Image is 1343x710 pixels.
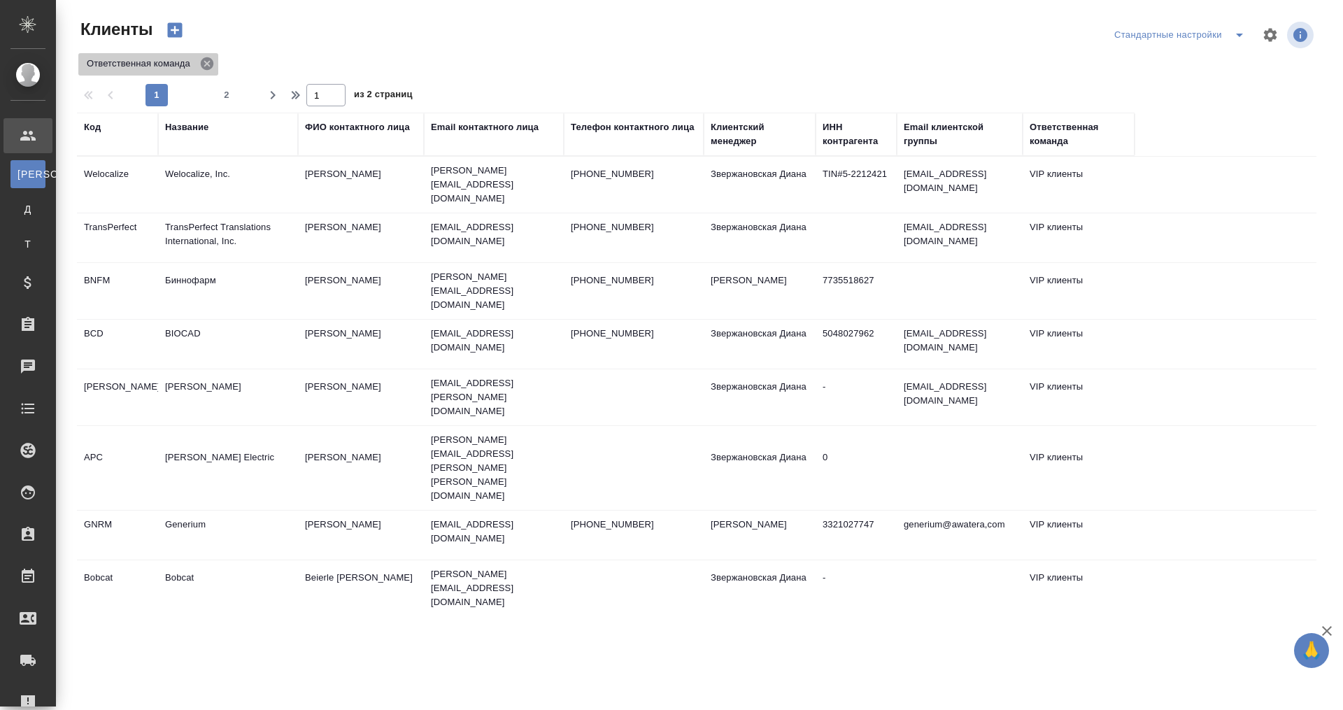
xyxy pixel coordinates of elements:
[77,373,158,422] td: [PERSON_NAME]
[215,88,238,102] span: 2
[816,267,897,315] td: 7735518627
[10,160,45,188] a: [PERSON_NAME]
[904,120,1016,148] div: Email клиентской группы
[704,320,816,369] td: Звержановская Диана
[158,443,298,492] td: [PERSON_NAME] Electric
[711,120,809,148] div: Клиентский менеджер
[823,120,890,148] div: ИНН контрагента
[158,18,192,42] button: Создать
[77,267,158,315] td: BNFM
[816,564,897,613] td: -
[897,511,1023,560] td: generium@awatera,com
[77,511,158,560] td: GNRM
[158,511,298,560] td: Generium
[431,518,557,546] p: [EMAIL_ADDRESS][DOMAIN_NAME]
[1294,633,1329,668] button: 🙏
[305,120,410,134] div: ФИО контактного лица
[571,274,697,287] p: [PHONE_NUMBER]
[704,564,816,613] td: Звержановская Диана
[431,567,557,609] p: [PERSON_NAME][EMAIL_ADDRESS][DOMAIN_NAME]
[1300,636,1323,665] span: 🙏
[298,373,424,422] td: [PERSON_NAME]
[17,202,38,216] span: Д
[77,160,158,209] td: Welocalize
[10,195,45,223] a: Д
[704,443,816,492] td: Звержановская Диана
[816,443,897,492] td: 0
[431,433,557,503] p: [PERSON_NAME][EMAIL_ADDRESS][PERSON_NAME][PERSON_NAME][DOMAIN_NAME]
[1023,160,1135,209] td: VIP клиенты
[1111,24,1253,46] div: split button
[571,518,697,532] p: [PHONE_NUMBER]
[77,18,152,41] span: Клиенты
[1023,213,1135,262] td: VIP клиенты
[298,443,424,492] td: [PERSON_NAME]
[704,511,816,560] td: [PERSON_NAME]
[704,213,816,262] td: Звержановская Диана
[571,167,697,181] p: [PHONE_NUMBER]
[77,443,158,492] td: APC
[158,213,298,262] td: TransPerfect Translations International, Inc.
[431,376,557,418] p: [EMAIL_ADDRESS][PERSON_NAME][DOMAIN_NAME]
[1023,511,1135,560] td: VIP клиенты
[165,120,208,134] div: Название
[354,86,413,106] span: из 2 страниц
[431,327,557,355] p: [EMAIL_ADDRESS][DOMAIN_NAME]
[571,327,697,341] p: [PHONE_NUMBER]
[298,320,424,369] td: [PERSON_NAME]
[1030,120,1128,148] div: Ответственная команда
[571,220,697,234] p: [PHONE_NUMBER]
[17,237,38,251] span: Т
[431,120,539,134] div: Email контактного лица
[1023,564,1135,613] td: VIP клиенты
[84,120,101,134] div: Код
[816,160,897,209] td: TIN#5-2212421
[298,160,424,209] td: [PERSON_NAME]
[897,213,1023,262] td: [EMAIL_ADDRESS][DOMAIN_NAME]
[816,511,897,560] td: 3321027747
[704,160,816,209] td: Звержановская Диана
[298,564,424,613] td: Beierle [PERSON_NAME]
[704,373,816,422] td: Звержановская Диана
[158,320,298,369] td: BIOCAD
[158,160,298,209] td: Welocalize, Inc.
[571,120,695,134] div: Телефон контактного лица
[816,320,897,369] td: 5048027962
[1023,320,1135,369] td: VIP клиенты
[87,57,195,71] p: Ответственная команда
[298,511,424,560] td: [PERSON_NAME]
[17,167,38,181] span: [PERSON_NAME]
[298,213,424,262] td: [PERSON_NAME]
[1023,267,1135,315] td: VIP клиенты
[431,270,557,312] p: [PERSON_NAME][EMAIL_ADDRESS][DOMAIN_NAME]
[215,84,238,106] button: 2
[431,164,557,206] p: [PERSON_NAME][EMAIL_ADDRESS][DOMAIN_NAME]
[158,373,298,422] td: [PERSON_NAME]
[431,220,557,248] p: [EMAIL_ADDRESS][DOMAIN_NAME]
[77,213,158,262] td: TransPerfect
[298,267,424,315] td: [PERSON_NAME]
[897,320,1023,369] td: [EMAIL_ADDRESS][DOMAIN_NAME]
[158,564,298,613] td: Bobcat
[816,373,897,422] td: -
[77,320,158,369] td: BCD
[1023,373,1135,422] td: VIP клиенты
[1287,22,1316,48] span: Посмотреть информацию
[704,267,816,315] td: [PERSON_NAME]
[1253,18,1287,52] span: Настроить таблицу
[897,160,1023,209] td: [EMAIL_ADDRESS][DOMAIN_NAME]
[158,267,298,315] td: Биннофарм
[10,230,45,258] a: Т
[1023,443,1135,492] td: VIP клиенты
[897,373,1023,422] td: [EMAIL_ADDRESS][DOMAIN_NAME]
[77,564,158,613] td: Bobcat
[78,53,218,76] div: Ответственная команда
